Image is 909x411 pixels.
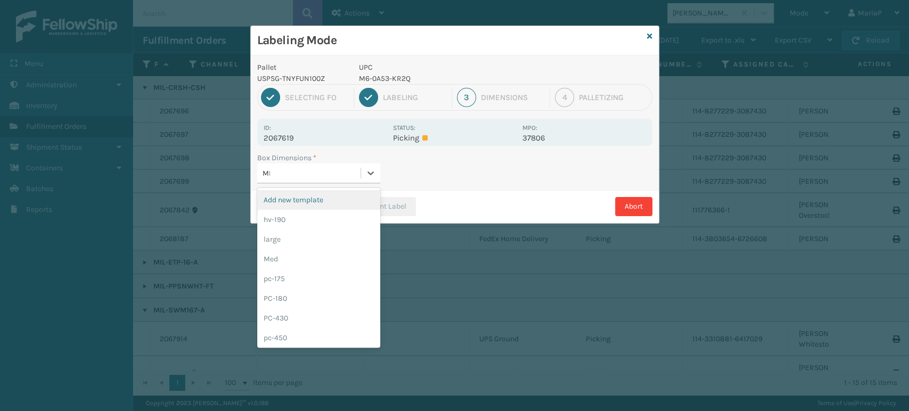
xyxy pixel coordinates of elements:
div: 2 [359,88,378,107]
div: 3 [457,88,476,107]
p: USPSG-TNYFUN100Z [257,73,347,84]
div: hv-190 [257,210,380,229]
div: pc-175 [257,269,380,289]
p: 2067619 [264,133,387,143]
div: PC-180 [257,289,380,308]
div: Palletizing [579,93,648,102]
p: Picking [393,133,516,143]
p: Pallet [257,62,347,73]
label: Status: [393,124,415,131]
div: PC-430 [257,308,380,328]
div: 4 [555,88,574,107]
div: Add new template [257,190,380,210]
button: Abort [615,197,652,216]
p: UPC [359,62,516,73]
div: Med [257,249,380,269]
div: Dimensions [481,93,545,102]
p: M6-0A53-KR2Q [359,73,516,84]
h3: Labeling Mode [257,32,643,48]
div: 1 [261,88,280,107]
label: MPO: [522,124,537,131]
label: Id: [264,124,271,131]
div: Selecting FO [285,93,349,102]
p: 37806 [522,133,645,143]
button: Print Label [350,197,416,216]
div: pc-450 [257,328,380,348]
div: Labeling [383,93,447,102]
div: large [257,229,380,249]
label: Box Dimensions [257,152,316,163]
